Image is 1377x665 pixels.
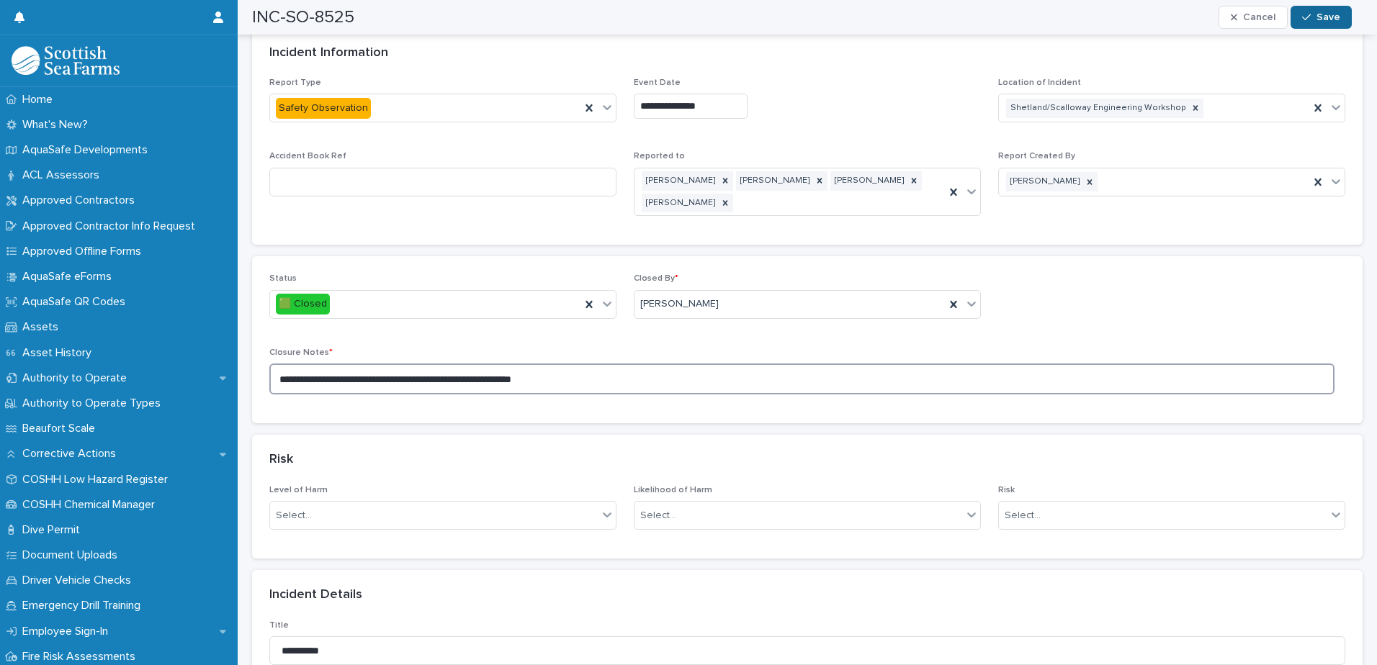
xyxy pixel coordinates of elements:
[17,422,107,435] p: Beaufort Scale
[269,274,297,283] span: Status
[269,587,362,603] h2: Incident Details
[269,621,289,630] span: Title
[1006,99,1188,118] div: Shetland/Scalloway Engineering Workshop
[642,194,717,213] div: [PERSON_NAME]
[17,625,120,638] p: Employee Sign-In
[269,348,333,357] span: Closure Notes
[1219,6,1288,29] button: Cancel
[830,171,906,191] div: [PERSON_NAME]
[17,320,70,334] p: Assets
[17,245,153,258] p: Approved Offline Forms
[998,78,1081,87] span: Location of Incident
[252,7,354,28] h2: INC-SO-8525
[269,45,388,61] h2: Incident Information
[17,599,152,612] p: Emergency Drill Training
[269,452,293,468] h2: Risk
[634,274,678,283] span: Closed By
[276,98,371,119] div: Safety Observation
[17,194,146,207] p: Approved Contractors
[17,473,179,487] p: COSHH Low Hazard Register
[269,78,321,87] span: Report Type
[17,346,103,360] p: Asset History
[17,295,137,309] p: AquaSafe QR Codes
[17,118,99,132] p: What's New?
[17,650,147,664] p: Fire Risk Assessments
[640,297,719,312] span: [PERSON_NAME]
[634,78,681,87] span: Event Date
[634,152,685,160] span: Reported to
[17,447,127,461] p: Corrective Actions
[17,523,91,537] p: Dive Permit
[1243,12,1275,22] span: Cancel
[1005,508,1041,523] div: Select...
[998,152,1075,160] span: Report Created By
[17,220,207,233] p: Approved Contractor Info Request
[276,294,330,315] div: 🟩 Closed
[17,143,159,157] p: AquaSafe Developments
[1006,172,1082,191] div: [PERSON_NAME]
[269,486,328,494] span: Level of Harm
[12,46,120,75] img: bPIBxiqnSb2ggTQWdOVV
[17,548,129,562] p: Document Uploads
[269,152,346,160] span: Accident Book Ref
[17,270,123,284] p: AquaSafe eForms
[642,171,717,191] div: [PERSON_NAME]
[998,486,1015,494] span: Risk
[634,486,712,494] span: Likelihood of Harm
[736,171,812,191] div: [PERSON_NAME]
[640,508,676,523] div: Select...
[17,498,166,512] p: COSHH Chemical Manager
[17,168,111,182] p: ACL Assessors
[17,397,172,410] p: Authority to Operate Types
[276,508,312,523] div: Select...
[1291,6,1352,29] button: Save
[17,574,143,587] p: Driver Vehicle Checks
[17,371,138,385] p: Authority to Operate
[17,93,64,107] p: Home
[1317,12,1340,22] span: Save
